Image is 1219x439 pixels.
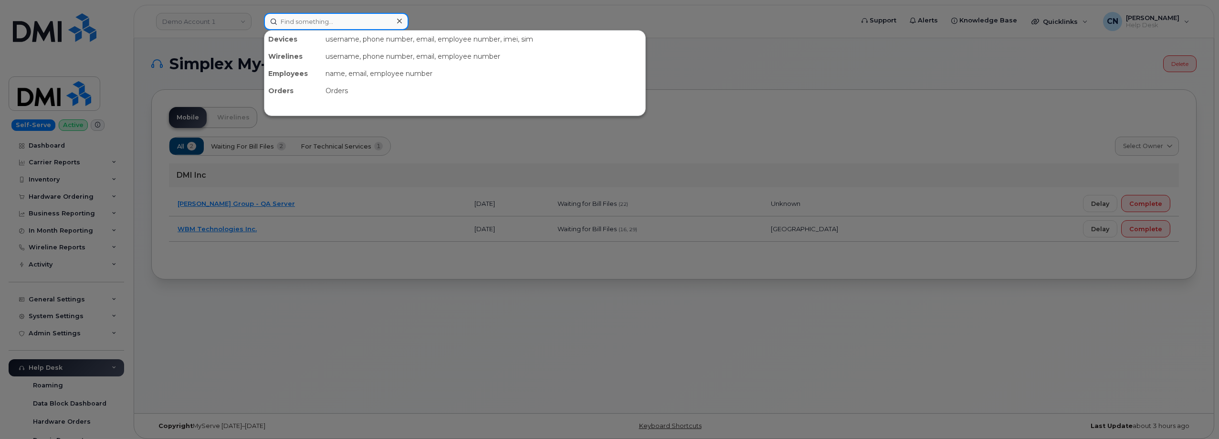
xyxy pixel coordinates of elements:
[264,48,322,65] div: Wirelines
[322,48,645,65] div: username, phone number, email, employee number
[264,65,322,82] div: Employees
[264,82,322,99] div: Orders
[264,31,322,48] div: Devices
[322,31,645,48] div: username, phone number, email, employee number, imei, sim
[322,65,645,82] div: name, email, employee number
[322,82,645,99] div: Orders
